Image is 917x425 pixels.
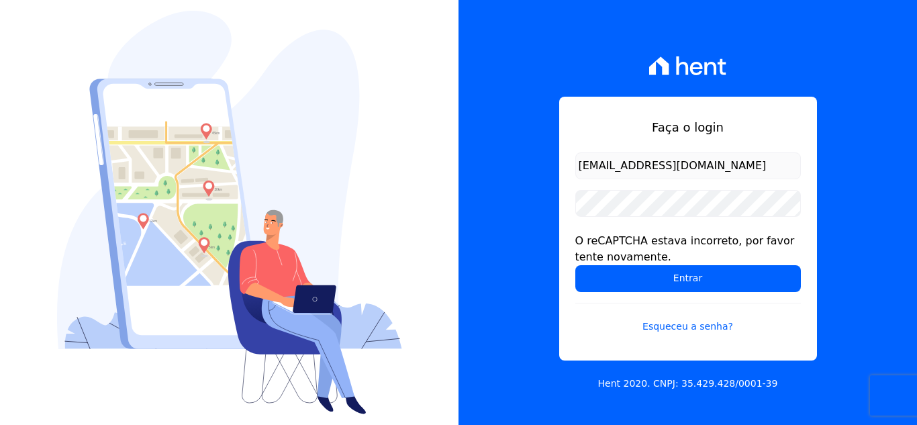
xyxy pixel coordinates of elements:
a: Esqueceu a senha? [575,303,801,334]
div: O reCAPTCHA estava incorreto, por favor tente novamente. [575,233,801,265]
h1: Faça o login [575,118,801,136]
input: Entrar [575,265,801,292]
p: Hent 2020. CNPJ: 35.429.428/0001-39 [598,377,778,391]
input: Email [575,152,801,179]
img: Login [57,11,402,414]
